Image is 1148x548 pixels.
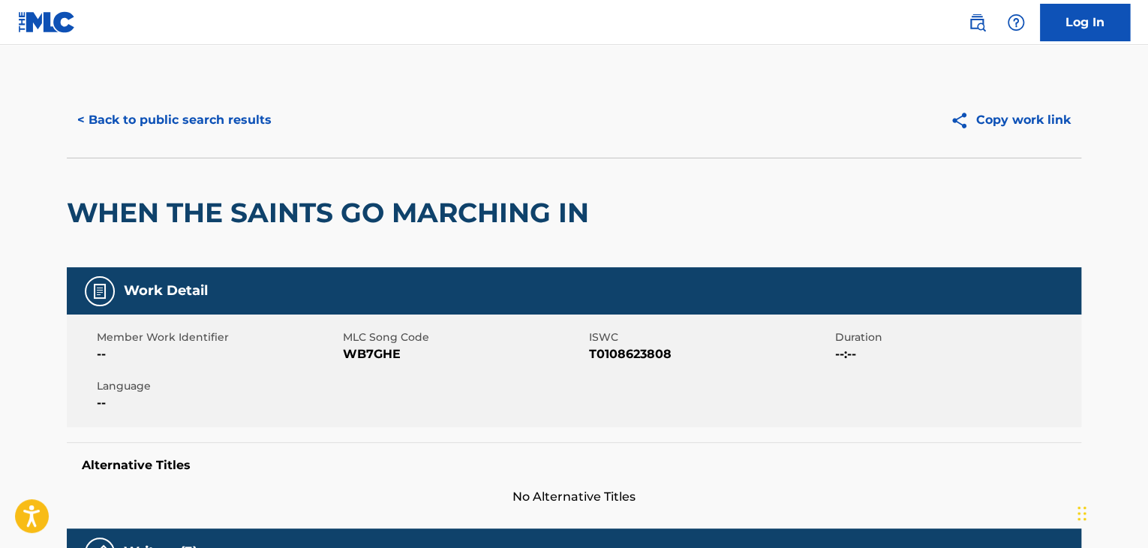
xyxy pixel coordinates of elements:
img: Work Detail [91,282,109,300]
span: T0108623808 [589,345,831,363]
h5: Work Detail [124,282,208,300]
a: Public Search [962,8,992,38]
button: Copy work link [939,101,1081,139]
img: Copy work link [950,111,976,130]
span: Duration [835,330,1077,345]
img: help [1007,14,1025,32]
span: ISWC [589,330,831,345]
span: -- [97,345,339,363]
img: search [968,14,986,32]
h2: WHEN THE SAINTS GO MARCHING IN [67,196,597,230]
span: No Alternative Titles [67,488,1081,506]
span: WB7GHE [343,345,585,363]
h5: Alternative Titles [82,458,1066,473]
span: --:-- [835,345,1077,363]
a: Log In [1040,4,1130,41]
button: < Back to public search results [67,101,282,139]
iframe: Chat Widget [1073,476,1148,548]
div: Help [1001,8,1031,38]
img: MLC Logo [18,11,76,33]
span: Member Work Identifier [97,330,339,345]
span: Language [97,378,339,394]
div: Drag [1077,491,1086,536]
span: -- [97,394,339,412]
span: MLC Song Code [343,330,585,345]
